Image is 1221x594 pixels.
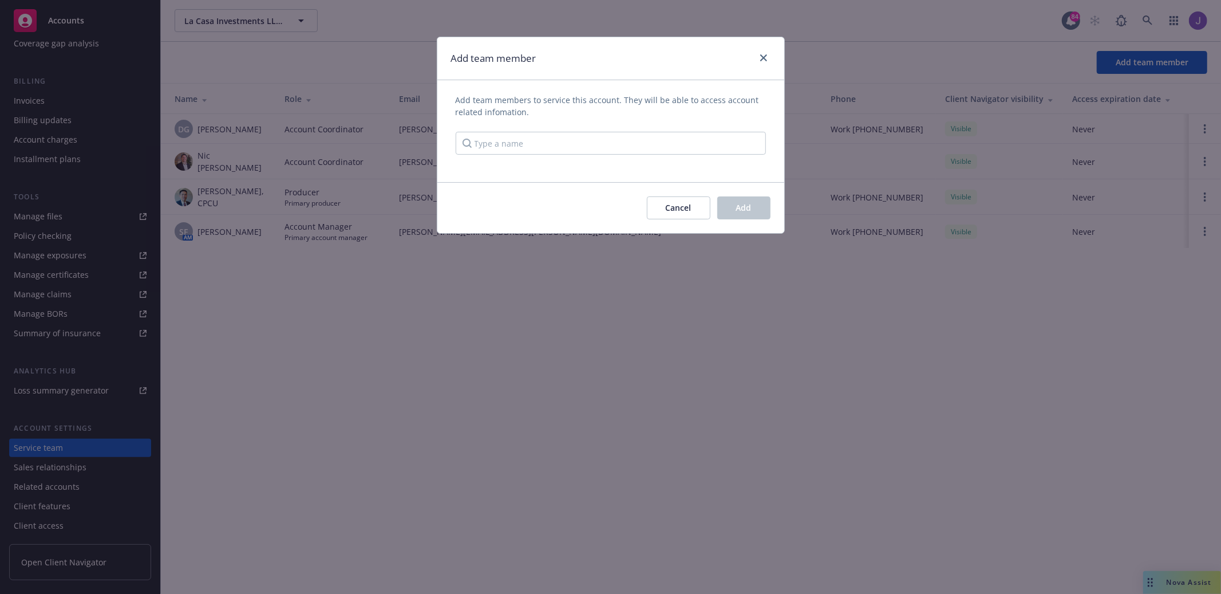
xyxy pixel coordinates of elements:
h1: Add team member [451,51,536,66]
a: close [757,51,770,65]
input: Type a name [456,132,766,155]
button: Cancel [647,196,710,219]
span: Add [736,202,752,213]
button: Add [717,196,770,219]
span: Add team members to service this account. They will be able to access account related infomation. [456,94,766,118]
span: Cancel [666,202,691,213]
